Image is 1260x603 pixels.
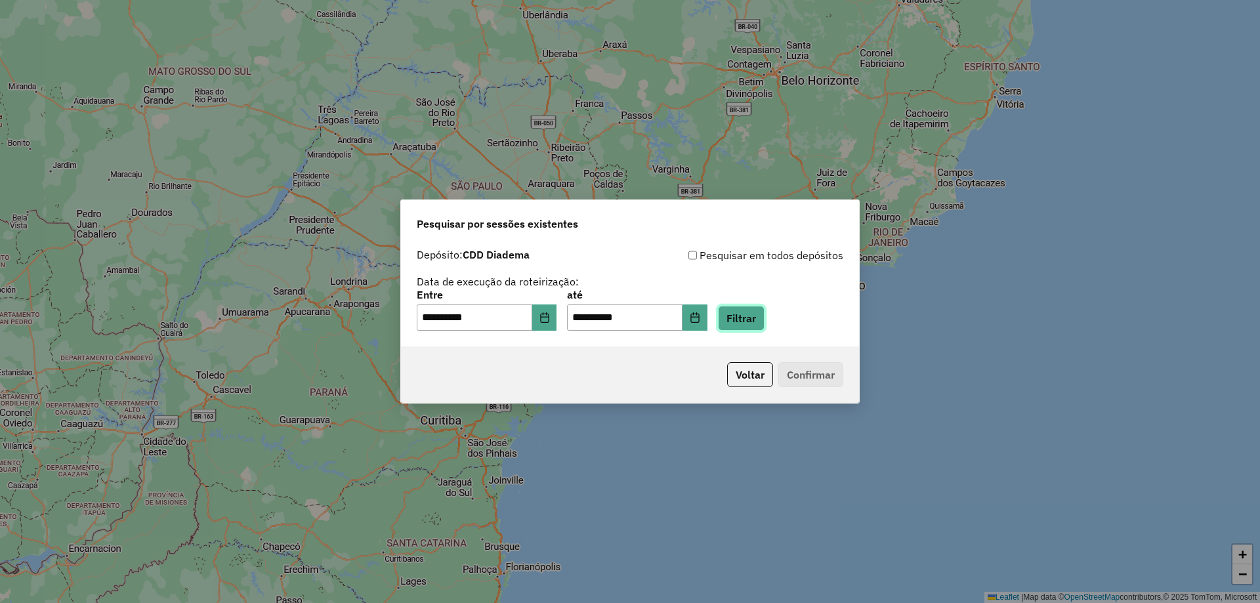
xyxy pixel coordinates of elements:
button: Choose Date [532,304,557,331]
div: Pesquisar em todos depósitos [630,247,843,263]
label: Depósito: [417,247,530,262]
label: Entre [417,287,556,302]
button: Voltar [727,362,773,387]
strong: CDD Diadema [463,248,530,261]
button: Filtrar [718,306,765,331]
label: Data de execução da roteirização: [417,274,579,289]
button: Choose Date [682,304,707,331]
label: até [567,287,707,302]
span: Pesquisar por sessões existentes [417,216,578,232]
